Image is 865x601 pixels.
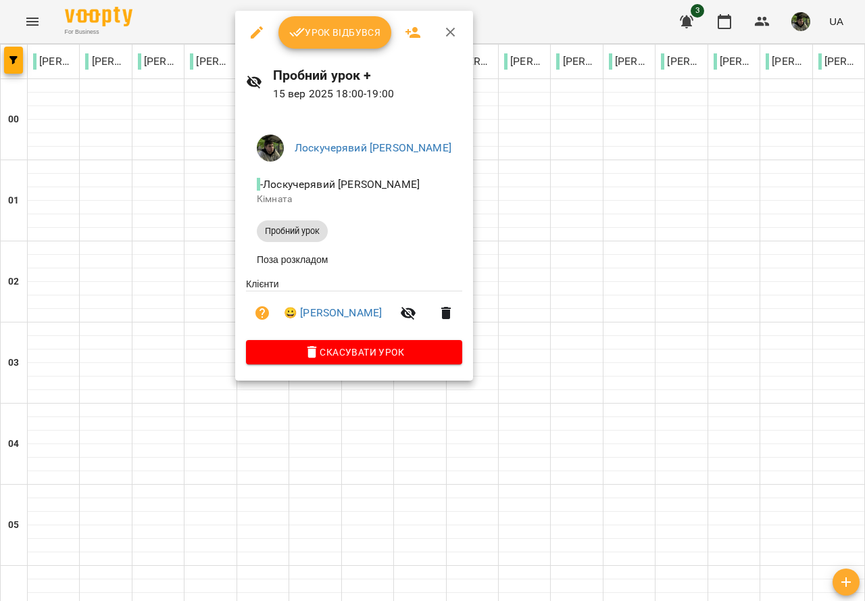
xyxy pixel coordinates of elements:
[273,65,462,86] h6: Пробний урок +
[284,305,382,321] a: 😀 [PERSON_NAME]
[257,135,284,162] img: 7ed2fb31642a3e521e5c89097bfbe560.jpg
[246,297,278,329] button: Візит ще не сплачено. Додати оплату?
[257,178,422,191] span: - Лоскучерявий [PERSON_NAME]
[289,24,381,41] span: Урок відбувся
[246,340,462,364] button: Скасувати Урок
[278,16,392,49] button: Урок відбувся
[257,344,451,360] span: Скасувати Урок
[295,141,451,154] a: Лоскучерявий [PERSON_NAME]
[246,277,462,340] ul: Клієнти
[246,247,462,272] li: Поза розкладом
[257,225,328,237] span: Пробний урок
[273,86,462,102] p: 15 вер 2025 18:00 - 19:00
[257,193,451,206] p: Кімната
